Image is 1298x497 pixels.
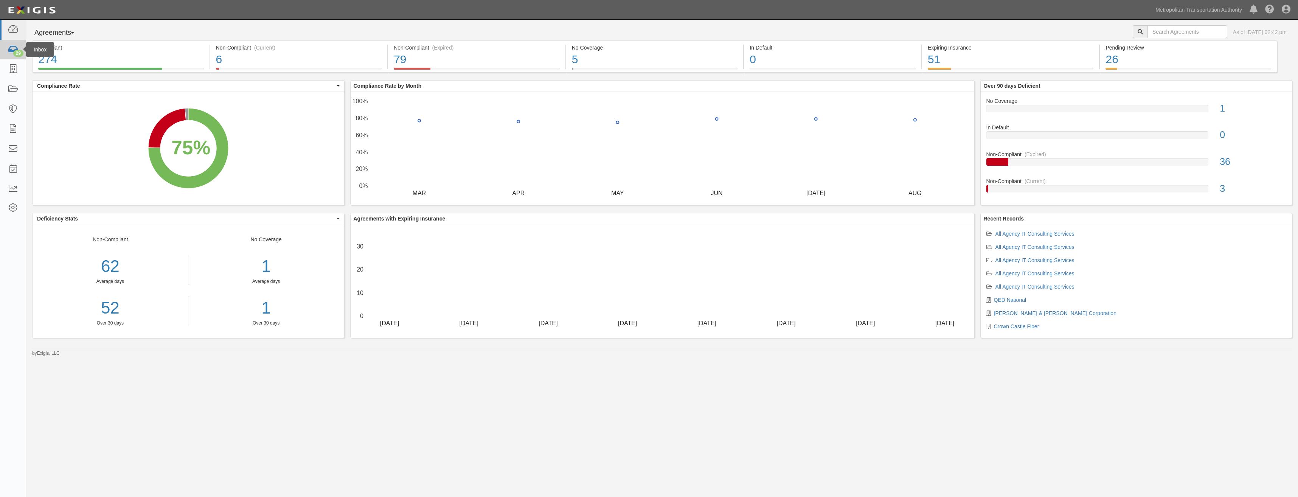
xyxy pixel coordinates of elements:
[1147,25,1227,38] input: Search Agreements
[981,177,1292,185] div: Non-Compliant
[33,278,188,285] div: Average days
[352,98,368,104] text: 100%
[776,320,795,326] text: [DATE]
[806,189,825,196] text: [DATE]
[995,244,1074,250] a: All Agency IT Consulting Services
[37,215,335,222] span: Deficiency Stats
[194,255,338,278] div: 1
[188,236,344,326] div: No Coverage
[359,183,368,189] text: 0%
[216,44,382,51] div: Non-Compliant (Current)
[986,97,1287,124] a: No Coverage1
[33,296,188,320] a: 52
[394,51,560,68] div: 79
[744,68,921,74] a: In Default0
[33,236,188,326] div: Non-Compliant
[38,44,204,51] div: Compliant
[984,83,1040,89] b: Over 90 days Deficient
[981,97,1292,105] div: No Coverage
[611,189,624,196] text: MAY
[194,278,338,285] div: Average days
[995,231,1074,237] a: All Agency IT Consulting Services
[33,81,344,91] button: Compliance Rate
[412,189,426,196] text: MAR
[1025,151,1046,158] div: (Expired)
[356,149,368,155] text: 40%
[388,68,565,74] a: Non-Compliant(Expired)79
[33,213,344,224] button: Deficiency Stats
[216,51,382,68] div: 6
[26,42,54,57] div: Inbox
[354,83,422,89] b: Compliance Rate by Month
[171,134,210,162] div: 75%
[432,44,454,51] div: (Expired)
[572,44,738,51] div: No Coverage
[356,166,368,172] text: 20%
[856,320,875,326] text: [DATE]
[539,320,557,326] text: [DATE]
[1214,102,1292,115] div: 1
[356,132,368,138] text: 60%
[254,44,275,51] div: (Current)
[986,124,1287,151] a: In Default0
[984,216,1024,222] b: Recent Records
[194,320,338,326] div: Over 30 days
[922,68,1099,74] a: Expiring Insurance51
[210,68,388,74] a: Non-Compliant(Current)6
[6,3,58,17] img: logo-5460c22ac91f19d4615b14bd174203de0afe785f0fc80cf4dbbc73dc1793850b.png
[194,296,338,320] a: 1
[986,151,1287,177] a: Non-Compliant(Expired)36
[935,320,954,326] text: [DATE]
[986,177,1287,199] a: Non-Compliant(Current)3
[1105,44,1271,51] div: Pending Review
[981,151,1292,158] div: Non-Compliant
[357,266,363,273] text: 20
[354,216,446,222] b: Agreements with Expiring Insurance
[1214,155,1292,169] div: 36
[994,297,1026,303] a: QED National
[711,189,722,196] text: JUN
[750,51,916,68] div: 0
[995,270,1074,276] a: All Agency IT Consulting Services
[351,224,974,338] svg: A chart.
[981,124,1292,131] div: In Default
[32,25,89,40] button: Agreements
[351,92,974,205] svg: A chart.
[33,320,188,326] div: Over 30 days
[1214,182,1292,196] div: 3
[750,44,916,51] div: In Default
[1100,68,1277,74] a: Pending Review26
[928,51,1094,68] div: 51
[994,323,1039,329] a: Crown Castle Fiber
[566,68,744,74] a: No Coverage5
[1214,128,1292,142] div: 0
[618,320,637,326] text: [DATE]
[1233,28,1287,36] div: As of [DATE] 02:42 pm
[360,313,363,319] text: 0
[908,189,922,196] text: AUG
[1265,5,1274,14] i: Help Center - Complianz
[928,44,1094,51] div: Expiring Insurance
[572,51,738,68] div: 5
[459,320,478,326] text: [DATE]
[13,50,23,57] div: 29
[995,284,1074,290] a: All Agency IT Consulting Services
[37,351,60,356] a: Exigis, LLC
[1105,51,1271,68] div: 26
[697,320,716,326] text: [DATE]
[357,243,363,250] text: 30
[512,189,525,196] text: APR
[1025,177,1046,185] div: (Current)
[1152,2,1246,17] a: Metropolitan Transportation Authority
[33,92,344,205] svg: A chart.
[356,115,368,121] text: 80%
[995,257,1074,263] a: All Agency IT Consulting Services
[32,350,60,357] small: by
[380,320,399,326] text: [DATE]
[33,255,188,278] div: 62
[38,51,204,68] div: 274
